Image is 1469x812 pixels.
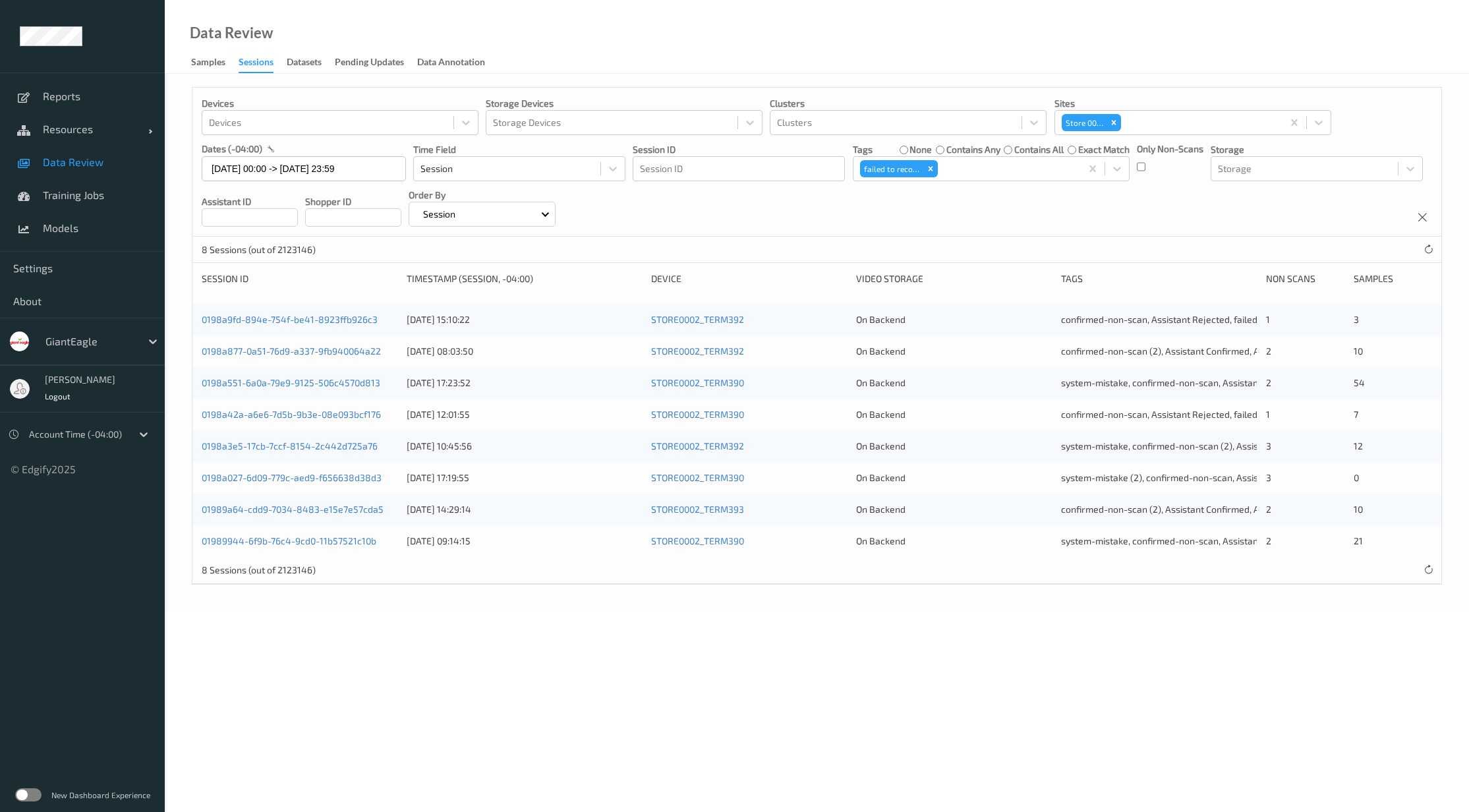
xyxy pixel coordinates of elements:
[1354,440,1363,451] span: 12
[1061,314,1303,325] span: confirmed-non-scan, Assistant Rejected, failed to recover
[856,408,1052,421] div: On Backend
[1354,314,1359,325] span: 3
[1078,143,1130,156] label: exact match
[651,535,744,546] a: STORE0002_TERM390
[486,97,763,110] p: Storage Devices
[409,188,556,202] p: Order By
[417,55,485,72] div: Data Annotation
[770,97,1047,110] p: Clusters
[418,208,460,221] p: Session
[202,564,316,577] p: 8 Sessions (out of 2123146)
[1266,409,1270,420] span: 1
[923,160,938,177] div: Remove failed to recover
[651,314,744,325] a: STORE0002_TERM392
[202,377,380,388] a: 0198a551-6a0a-79e9-9125-506c4570d813
[1354,504,1363,515] span: 10
[407,535,642,548] div: [DATE] 09:14:15
[1107,114,1121,131] div: Remove Store 0002
[407,503,642,516] div: [DATE] 14:29:14
[651,409,744,420] a: STORE0002_TERM390
[1211,143,1423,156] p: Storage
[305,195,401,208] p: Shopper ID
[856,535,1052,548] div: On Backend
[1266,345,1271,357] span: 2
[202,345,381,357] a: 0198a877-0a51-76d9-a337-9fb940064a22
[1354,377,1365,388] span: 54
[239,55,274,73] div: Sessions
[856,345,1052,358] div: On Backend
[1354,272,1432,285] div: Samples
[909,143,932,156] label: none
[202,142,262,156] p: dates (-04:00)
[407,440,642,453] div: [DATE] 10:45:56
[1061,409,1303,420] span: confirmed-non-scan, Assistant Rejected, failed to recover
[1062,114,1107,131] div: Store 0002
[1354,535,1363,546] span: 21
[202,472,382,483] a: 0198a027-6d09-779c-aed9-f656638d38d3
[856,440,1052,453] div: On Backend
[202,272,397,285] div: Session ID
[202,535,376,546] a: 01989944-6f9b-76c4-9cd0-11b57521c10b
[856,313,1052,326] div: On Backend
[335,53,417,72] a: Pending Updates
[407,313,642,326] div: [DATE] 15:10:22
[1061,377,1388,388] span: system-mistake, confirmed-non-scan, Assistant Rejected (2), failed to recover
[1354,409,1358,420] span: 7
[1354,472,1359,483] span: 0
[413,143,625,156] p: Time Field
[202,440,378,451] a: 0198a3e5-17cb-7ccf-8154-2c442d725a76
[335,55,404,72] div: Pending Updates
[202,504,384,515] a: 01989a64-cdd9-7034-8483-e15e7e57cda5
[853,143,873,156] p: Tags
[407,471,642,484] div: [DATE] 17:19:55
[191,53,239,72] a: Samples
[1266,535,1271,546] span: 2
[1054,97,1331,110] p: Sites
[1266,272,1344,285] div: Non Scans
[1137,142,1203,156] p: Only Non-Scans
[239,53,287,73] a: Sessions
[856,272,1052,285] div: Video Storage
[856,503,1052,516] div: On Backend
[1014,143,1064,156] label: contains all
[407,408,642,421] div: [DATE] 12:01:55
[202,314,378,325] a: 0198a9fd-894e-754f-be41-8923ffb926c3
[1266,440,1271,451] span: 3
[202,97,478,110] p: Devices
[287,55,322,72] div: Datasets
[1266,314,1270,325] span: 1
[1354,345,1363,357] span: 10
[407,345,642,358] div: [DATE] 08:03:50
[651,472,744,483] a: STORE0002_TERM390
[1061,272,1257,285] div: Tags
[1266,377,1271,388] span: 2
[202,243,316,256] p: 8 Sessions (out of 2123146)
[651,272,847,285] div: Device
[651,345,744,357] a: STORE0002_TERM392
[946,143,1000,156] label: contains any
[190,26,273,40] div: Data Review
[1266,504,1271,515] span: 2
[287,53,335,72] a: Datasets
[856,376,1052,390] div: On Backend
[856,471,1052,484] div: On Backend
[407,376,642,390] div: [DATE] 17:23:52
[651,377,744,388] a: STORE0002_TERM390
[1061,535,1457,546] span: system-mistake, confirmed-non-scan, Assistant Rejected (2), failed to recover, Unusual activity
[651,440,744,451] a: STORE0002_TERM392
[860,160,924,177] div: failed to recover
[651,504,744,515] a: STORE0002_TERM393
[202,195,298,208] p: Assistant ID
[407,272,642,285] div: Timestamp (Session, -04:00)
[202,409,381,420] a: 0198a42a-a6e6-7d5b-9b3e-08e093bcf176
[191,55,225,72] div: Samples
[417,53,498,72] a: Data Annotation
[1266,472,1271,483] span: 3
[633,143,845,156] p: Session ID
